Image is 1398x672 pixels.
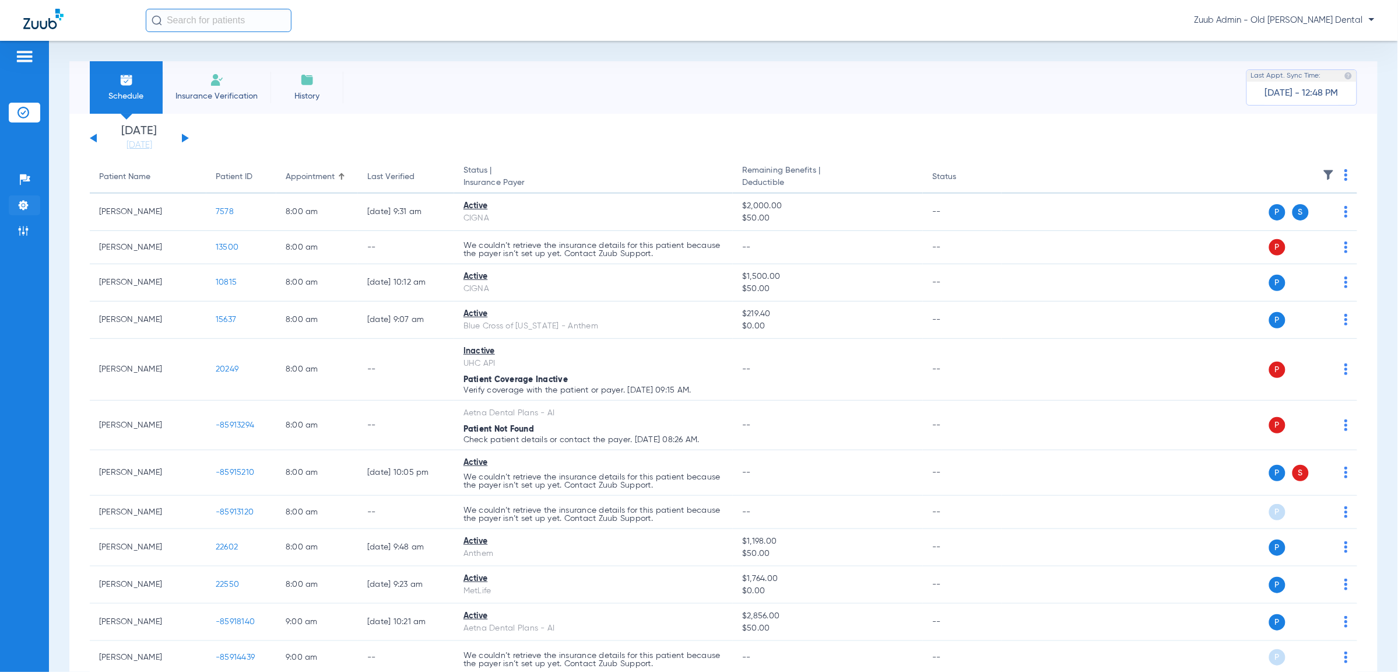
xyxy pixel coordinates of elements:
[367,171,445,183] div: Last Verified
[463,457,723,469] div: Active
[923,339,1002,401] td: --
[463,242,723,258] p: We couldn’t retrieve the insurance details for this patient because the payer isn’t set up yet. C...
[90,566,206,604] td: [PERSON_NAME]
[358,529,454,566] td: [DATE] 9:48 AM
[216,468,254,477] span: -85915210
[1265,87,1339,99] span: [DATE] - 12:48 PM
[216,171,267,183] div: Patient ID
[742,585,914,597] span: $0.00
[90,529,206,566] td: [PERSON_NAME]
[1344,579,1348,590] img: group-dot-blue.svg
[742,308,914,320] span: $219.40
[216,421,254,429] span: -85913294
[463,473,723,489] p: We couldn’t retrieve the insurance details for this patient because the payer isn’t set up yet. C...
[1269,465,1285,481] span: P
[463,376,568,384] span: Patient Coverage Inactive
[463,436,723,444] p: Check patient details or contact the payer. [DATE] 08:26 AM.
[358,566,454,604] td: [DATE] 9:23 AM
[742,177,914,189] span: Deductible
[90,450,206,496] td: [PERSON_NAME]
[15,50,34,64] img: hamburger-icon
[216,208,234,216] span: 7578
[216,653,255,661] span: -85914439
[152,15,162,26] img: Search Icon
[1340,616,1398,672] iframe: Chat Widget
[90,302,206,339] td: [PERSON_NAME]
[279,90,335,102] span: History
[1292,465,1309,481] span: S
[1344,541,1348,553] img: group-dot-blue.svg
[923,231,1002,264] td: --
[216,278,237,286] span: 10815
[1344,467,1348,478] img: group-dot-blue.svg
[742,535,914,548] span: $1,198.00
[216,580,239,589] span: 22550
[1344,72,1353,80] img: last sync help info
[90,604,206,641] td: [PERSON_NAME]
[742,622,914,635] span: $50.00
[99,171,150,183] div: Patient Name
[742,365,751,373] span: --
[1318,467,1330,478] img: x.svg
[1195,15,1375,26] span: Zuub Admin - Old [PERSON_NAME] Dental
[1269,577,1285,593] span: P
[1318,541,1330,553] img: x.svg
[276,302,358,339] td: 8:00 AM
[1318,652,1330,663] img: x.svg
[216,243,238,251] span: 13500
[276,496,358,529] td: 8:00 AM
[463,622,723,635] div: Aetna Dental Plans - AI
[90,264,206,302] td: [PERSON_NAME]
[742,320,914,332] span: $0.00
[286,171,335,183] div: Appointment
[463,358,723,370] div: UHC API
[276,450,358,496] td: 8:00 AM
[923,194,1002,231] td: --
[463,308,723,320] div: Active
[923,604,1002,641] td: --
[742,610,914,622] span: $2,856.00
[276,264,358,302] td: 8:00 AM
[99,90,154,102] span: Schedule
[216,171,252,183] div: Patient ID
[742,653,751,661] span: --
[276,529,358,566] td: 8:00 AM
[1344,242,1348,253] img: group-dot-blue.svg
[1318,419,1330,431] img: x.svg
[358,264,454,302] td: [DATE] 10:12 AM
[463,386,723,394] p: Verify coverage with the patient or payer. [DATE] 09:15 AM.
[742,508,751,516] span: --
[1344,206,1348,218] img: group-dot-blue.svg
[358,604,454,641] td: [DATE] 10:21 AM
[463,535,723,548] div: Active
[276,231,358,264] td: 8:00 AM
[454,161,733,194] th: Status |
[146,9,291,32] input: Search for patients
[742,421,751,429] span: --
[216,365,238,373] span: 20249
[216,316,236,324] span: 15637
[463,425,534,433] span: Patient Not Found
[358,496,454,529] td: --
[216,543,238,551] span: 22602
[1344,506,1348,518] img: group-dot-blue.svg
[104,125,174,151] li: [DATE]
[742,468,751,477] span: --
[923,302,1002,339] td: --
[276,339,358,401] td: 8:00 AM
[276,194,358,231] td: 8:00 AM
[463,407,723,419] div: Aetna Dental Plans - AI
[1318,206,1330,218] img: x.svg
[463,200,723,212] div: Active
[23,9,64,29] img: Zuub Logo
[923,496,1002,529] td: --
[742,212,914,225] span: $50.00
[463,506,723,523] p: We couldn’t retrieve the insurance details for this patient because the payer isn’t set up yet. C...
[923,529,1002,566] td: --
[1269,504,1285,520] span: P
[1344,169,1348,181] img: group-dot-blue.svg
[358,194,454,231] td: [DATE] 9:31 AM
[1269,312,1285,328] span: P
[1318,363,1330,375] img: x.svg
